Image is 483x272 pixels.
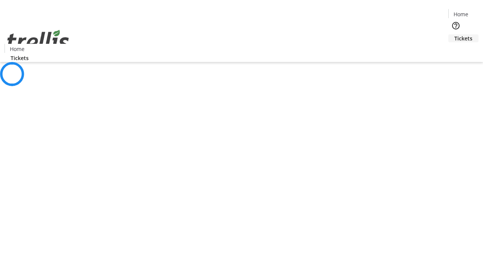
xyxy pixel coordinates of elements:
a: Home [449,10,473,18]
a: Home [5,45,29,53]
span: Tickets [11,54,29,62]
span: Tickets [454,34,472,42]
button: Help [448,18,463,33]
a: Tickets [5,54,35,62]
img: Orient E2E Organization d0hUur2g40's Logo [5,22,72,59]
span: Home [454,10,468,18]
button: Cart [448,42,463,57]
span: Home [10,45,25,53]
a: Tickets [448,34,478,42]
